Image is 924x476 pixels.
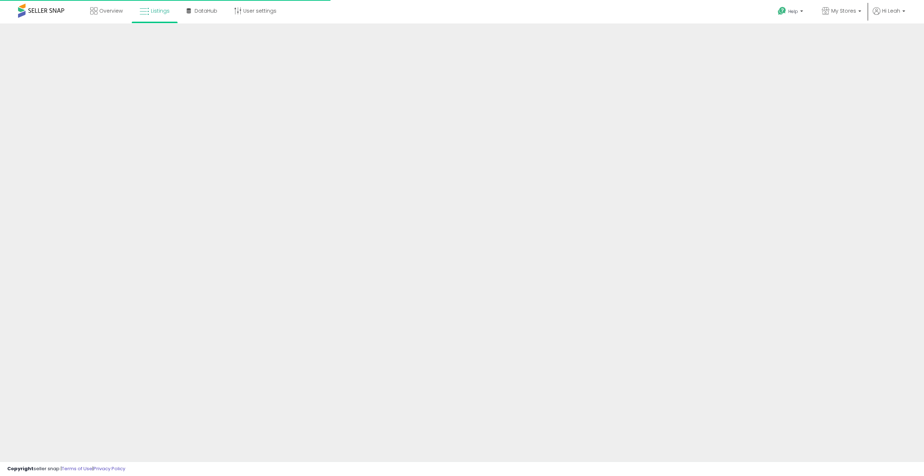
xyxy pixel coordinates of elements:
[772,1,810,23] a: Help
[195,7,217,14] span: DataHub
[882,7,900,14] span: Hi Leah
[788,8,798,14] span: Help
[99,7,123,14] span: Overview
[151,7,170,14] span: Listings
[831,7,856,14] span: My Stores
[777,7,786,16] i: Get Help
[873,7,905,23] a: Hi Leah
